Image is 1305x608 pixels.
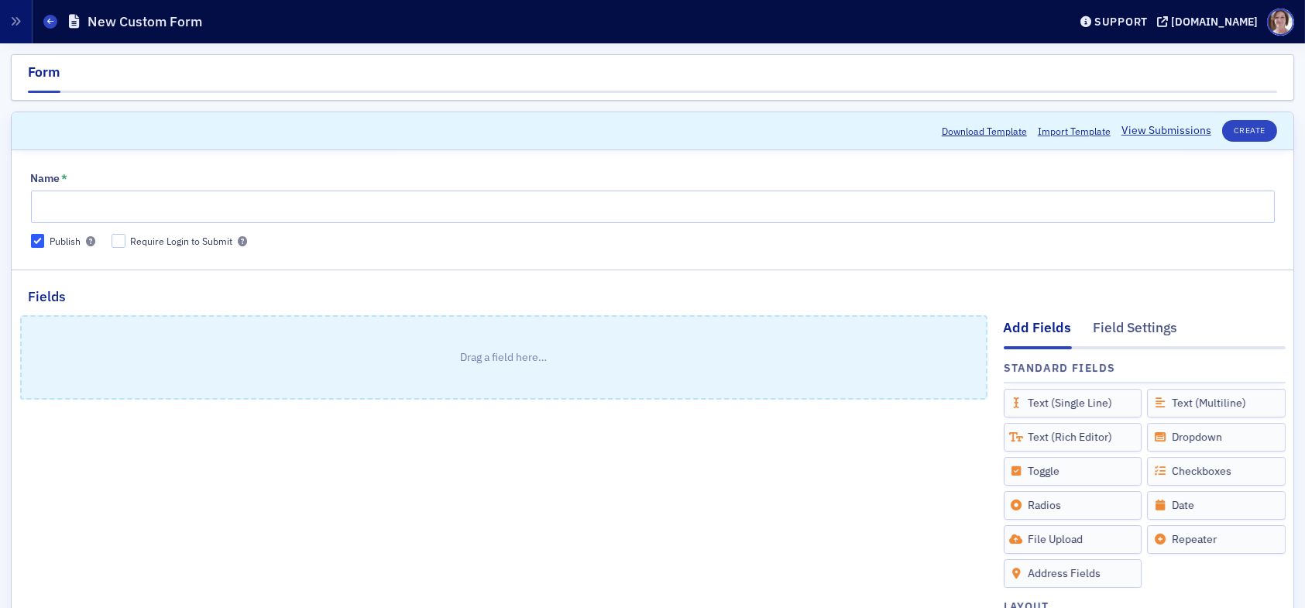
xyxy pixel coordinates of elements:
button: Download Template [942,124,1027,138]
div: Field Settings [1094,318,1178,346]
div: Add Fields [1004,318,1072,349]
div: Text (Single Line) [1004,389,1142,417]
div: Repeater [1147,525,1286,554]
h4: Standard Fields [1004,360,1116,376]
p: Drag a field here… [22,317,986,398]
div: File Upload [1004,525,1142,554]
div: [DOMAIN_NAME] [1171,15,1258,29]
div: Toggle [1004,457,1142,486]
div: Require Login to Submit [131,235,233,248]
div: Radios [1004,491,1142,520]
div: Support [1094,15,1148,29]
h1: New Custom Form [88,12,202,31]
abbr: This field is required [61,173,67,184]
span: View Submissions [1121,122,1211,139]
span: Import Template [1038,124,1111,138]
input: Require Login to Submit [112,234,125,248]
span: Profile [1267,9,1294,36]
div: Name [31,172,60,186]
div: Checkboxes [1147,457,1286,486]
h2: Fields [28,287,66,307]
div: Text (Multiline) [1147,389,1286,417]
div: Dropdown [1147,423,1286,452]
input: Publish [31,234,45,248]
div: Address Fields [1004,559,1142,588]
div: Publish [50,235,81,248]
div: Form [28,62,60,93]
div: Text (Rich Editor) [1004,423,1142,452]
button: [DOMAIN_NAME] [1157,16,1263,27]
div: Date [1147,491,1286,520]
button: Create [1222,120,1277,142]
